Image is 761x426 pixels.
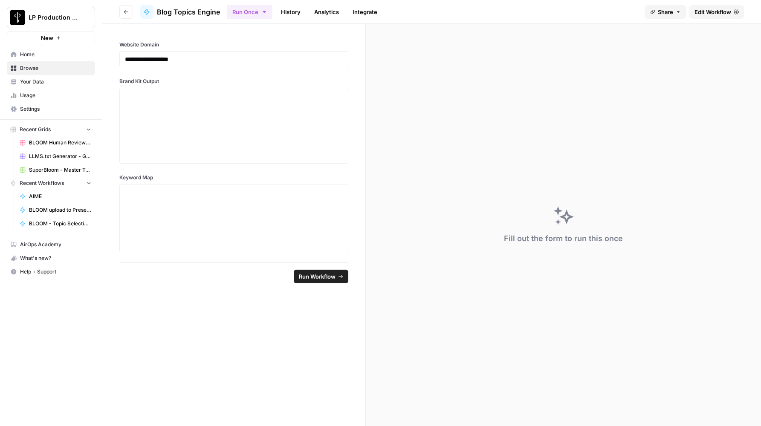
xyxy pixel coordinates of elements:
[16,136,95,150] a: BLOOM Human Review (ver2)
[7,61,95,75] a: Browse
[41,34,53,42] span: New
[20,268,91,276] span: Help + Support
[20,51,91,58] span: Home
[20,105,91,113] span: Settings
[7,177,95,190] button: Recent Workflows
[689,5,744,19] a: Edit Workflow
[7,89,95,102] a: Usage
[29,13,80,22] span: LP Production Workloads
[7,265,95,279] button: Help + Support
[694,8,731,16] span: Edit Workflow
[7,238,95,251] a: AirOps Academy
[7,123,95,136] button: Recent Grids
[29,166,91,174] span: SuperBloom - Master Topic List
[299,272,336,281] span: Run Workflow
[7,48,95,61] a: Home
[309,5,344,19] a: Analytics
[16,150,95,163] a: LLMS.txt Generator - Grid
[276,5,306,19] a: History
[658,8,673,16] span: Share
[29,193,91,200] span: AIME
[20,78,91,86] span: Your Data
[20,92,91,99] span: Usage
[227,5,272,19] button: Run Once
[119,174,348,181] label: Keyword Map
[347,5,382,19] a: Integrate
[7,102,95,116] a: Settings
[7,75,95,89] a: Your Data
[7,7,95,28] button: Workspace: LP Production Workloads
[16,203,95,217] a: BLOOM upload to Presence (after Human Review)
[294,270,348,283] button: Run Workflow
[7,32,95,44] button: New
[7,251,95,265] button: What's new?
[119,78,348,85] label: Brand Kit Output
[140,5,220,19] a: Blog Topics Engine
[16,190,95,203] a: AIME
[29,139,91,147] span: BLOOM Human Review (ver2)
[645,5,686,19] button: Share
[20,179,64,187] span: Recent Workflows
[16,163,95,177] a: SuperBloom - Master Topic List
[20,64,91,72] span: Browse
[29,153,91,160] span: LLMS.txt Generator - Grid
[20,126,51,133] span: Recent Grids
[10,10,25,25] img: LP Production Workloads Logo
[157,7,220,17] span: Blog Topics Engine
[29,206,91,214] span: BLOOM upload to Presence (after Human Review)
[504,233,623,245] div: Fill out the form to run this once
[20,241,91,248] span: AirOps Academy
[16,217,95,230] a: BLOOM - Topic Selection w/neighborhood [v2]
[119,41,348,49] label: Website Domain
[29,220,91,227] span: BLOOM - Topic Selection w/neighborhood [v2]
